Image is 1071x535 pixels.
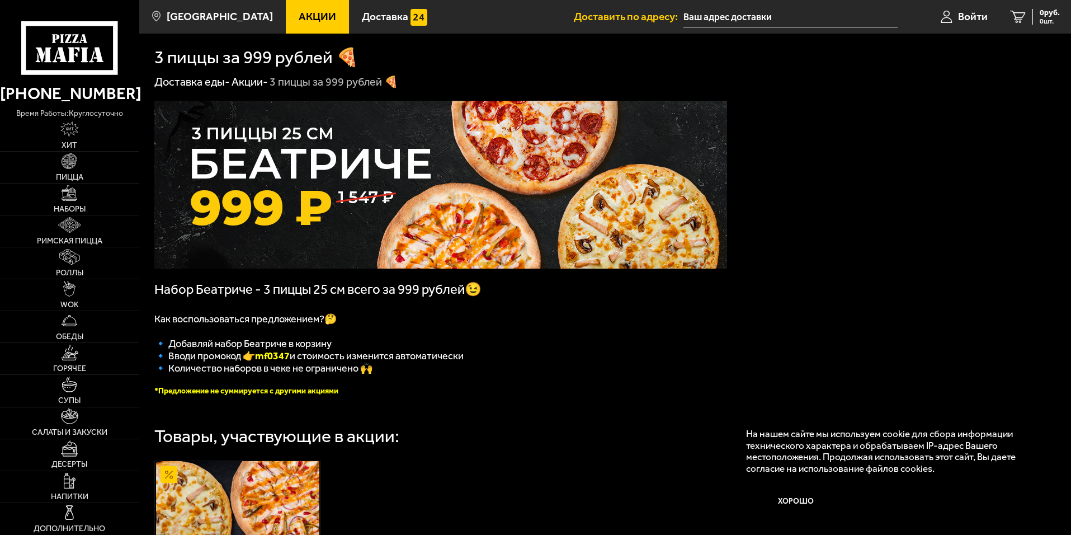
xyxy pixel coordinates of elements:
[958,11,988,22] span: Войти
[154,428,399,445] div: Товары, участвующие в акции:
[62,142,77,149] span: Хит
[53,365,86,373] span: Горячее
[56,269,83,277] span: Роллы
[37,237,102,245] span: Римская пицца
[1040,9,1060,17] span: 0 руб.
[161,466,177,483] img: Акционный
[32,429,107,437] span: Салаты и закуски
[60,301,79,309] span: WOK
[746,485,847,519] button: Хорошо
[56,173,83,181] span: Пицца
[154,386,338,396] font: *Предложение не суммируется с другими акциями
[34,525,105,533] span: Дополнительно
[255,350,290,362] b: mf0347
[51,461,87,468] span: Десерты
[411,9,427,26] img: 15daf4d41897b9f0e9f617042186c801.svg
[574,11,683,22] span: Доставить по адресу:
[270,75,398,90] div: 3 пиццы за 999 рублей 🍕
[56,333,83,341] span: Обеды
[167,11,273,22] span: [GEOGRAPHIC_DATA]
[51,493,88,501] span: Напитки
[154,337,332,350] span: 🔹 Добавляй набор Беатриче в корзину
[362,11,408,22] span: Доставка
[154,49,358,67] h1: 3 пиццы за 999 рублей 🍕
[232,75,268,88] a: Акции-
[154,101,727,269] img: 1024x1024
[154,362,372,374] span: 🔹 Количество наборов в чеке не ограничено 🙌
[299,11,336,22] span: Акции
[154,313,337,325] span: Как воспользоваться предложением?🤔
[58,397,81,405] span: Супы
[154,281,482,297] span: Набор Беатриче - 3 пиццы 25 см всего за 999 рублей😉
[54,205,86,213] span: Наборы
[1040,18,1060,25] span: 0 шт.
[746,428,1039,475] p: На нашем сайте мы используем cookie для сбора информации технического характера и обрабатываем IP...
[683,7,898,27] input: Ваш адрес доставки
[154,75,230,88] a: Доставка еды-
[154,350,464,362] span: 🔹 Вводи промокод 👉 и стоимость изменится автоматически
